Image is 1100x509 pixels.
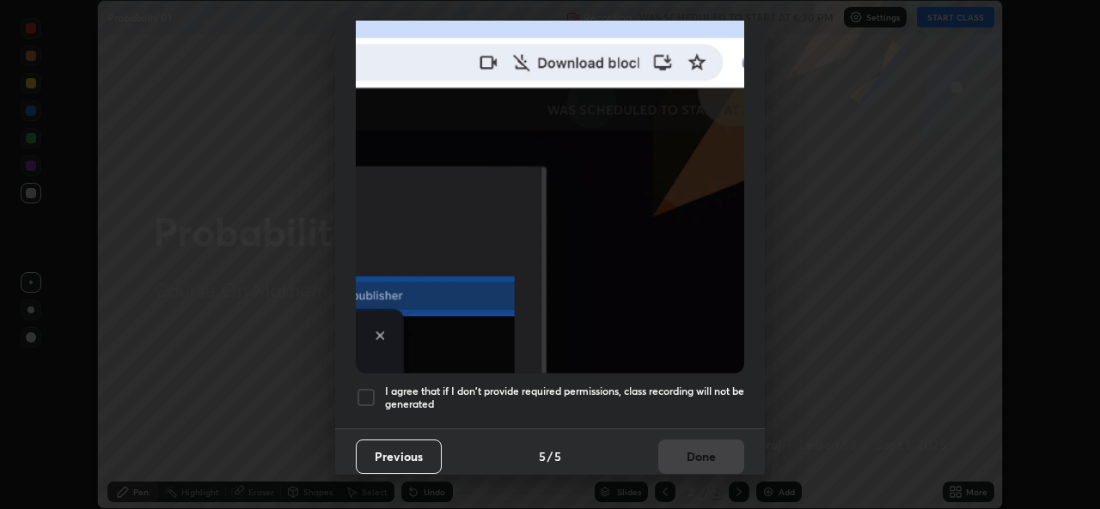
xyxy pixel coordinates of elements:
h4: / [547,447,553,465]
h5: I agree that if I don't provide required permissions, class recording will not be generated [385,385,744,411]
h4: 5 [539,447,546,465]
h4: 5 [554,447,561,465]
button: Previous [356,439,442,474]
